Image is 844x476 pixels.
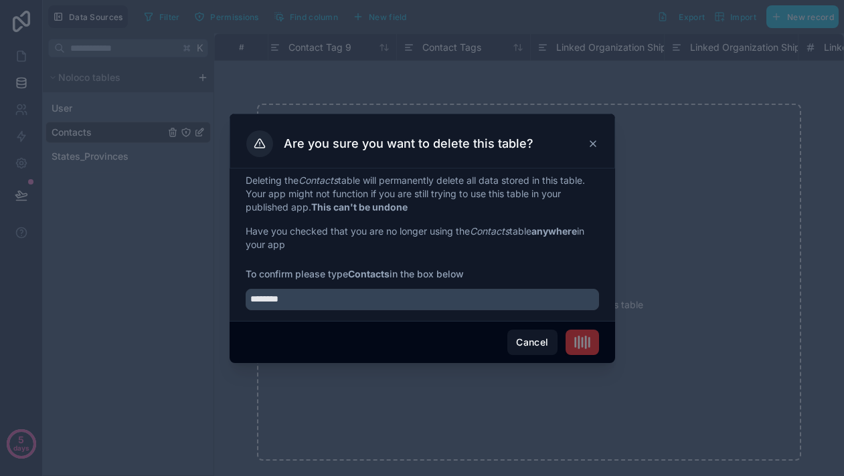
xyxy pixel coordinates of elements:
[531,225,577,237] strong: anywhere
[311,201,408,213] strong: This can't be undone
[284,136,533,152] h3: Are you sure you want to delete this table?
[470,225,509,237] em: Contacts
[246,174,599,214] p: Deleting the table will permanently delete all data stored in this table. Your app might not func...
[246,267,599,281] span: To confirm please type in the box below
[246,225,599,251] p: Have you checked that you are no longer using the table in your app
[348,268,390,279] strong: Contacts
[299,174,338,186] em: Contacts
[507,330,557,355] button: Cancel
